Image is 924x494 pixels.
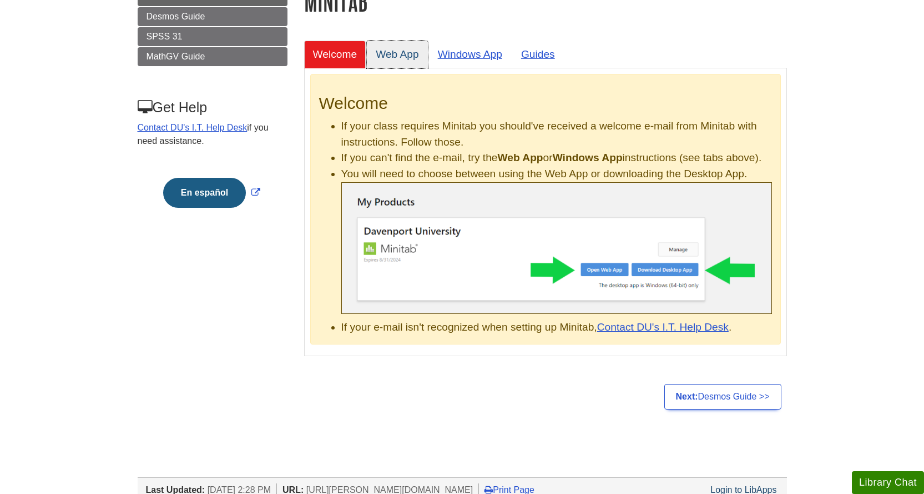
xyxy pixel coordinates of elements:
[429,41,511,68] a: Windows App
[138,121,286,148] p: if you need assistance.
[341,182,772,314] img: Minitab .exe file finished downloaded
[553,152,623,163] b: Windows App
[341,320,772,336] li: If your e-mail isn't recognized when setting up Minitab, .
[367,41,428,68] a: Web App
[304,41,366,68] a: Welcome
[341,166,772,314] li: You will need to choose between using the Web App or downloading the Desktop App.
[852,471,924,494] button: Library Chat
[484,485,493,494] i: Print Page
[138,99,286,116] h3: Get Help
[147,52,205,61] span: MathGV Guide
[163,178,246,208] button: En español
[664,384,781,410] a: Next:Desmos Guide >>
[597,321,729,333] a: Contact DU's I.T. Help Desk
[160,188,263,197] a: Link opens in new window
[512,41,564,68] a: Guides
[341,118,772,151] li: If your class requires Minitab you should've received a welcome e-mail from Minitab with instruct...
[319,94,772,113] h2: Welcome
[138,47,287,66] a: MathGV Guide
[676,392,698,401] strong: Next:
[498,152,543,163] b: Web App
[147,32,183,41] span: SPSS 31
[138,123,248,132] a: Contact DU's I.T. Help Desk
[138,7,287,26] a: Desmos Guide
[147,12,205,21] span: Desmos Guide
[138,27,287,46] a: SPSS 31
[341,150,772,166] li: If you can't find the e-mail, try the or instructions (see tabs above).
